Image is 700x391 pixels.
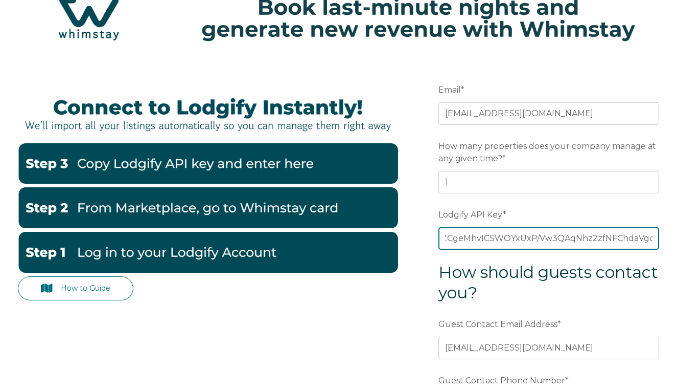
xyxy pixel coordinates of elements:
[18,88,398,140] img: LodgifyBanner
[438,373,565,388] span: Guest Contact Phone Number
[18,143,398,184] img: Lodgify3
[18,187,398,228] img: Lodgify2
[18,276,133,300] a: How to Guide
[438,138,656,166] span: How many properties does your company manage at any given time?
[438,316,557,332] span: Guest Contact Email Address
[438,82,461,98] span: Email
[438,207,503,223] span: Lodgify API Key
[18,232,398,273] img: Lodgify1
[438,262,658,302] span: How should guests contact you?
